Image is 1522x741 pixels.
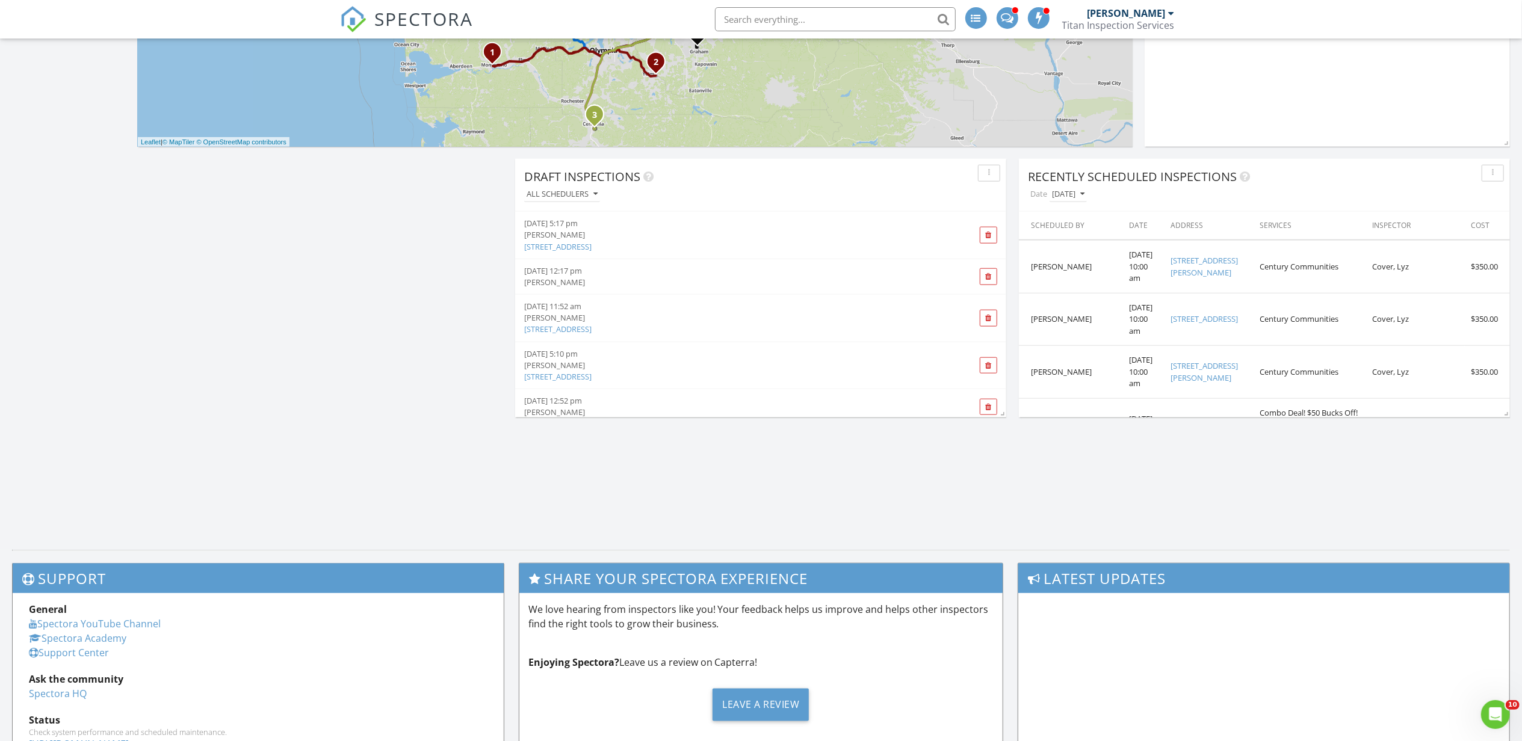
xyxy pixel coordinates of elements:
[528,602,994,631] p: We love hearing from inspectors like you! Your feedback helps us improve and helps other inspecto...
[524,348,918,360] div: [DATE] 5:10 pm
[524,348,918,383] a: [DATE] 5:10 pm [PERSON_NAME] [STREET_ADDRESS]
[524,277,918,288] div: [PERSON_NAME]
[1465,398,1510,451] td: $640.00
[1050,186,1087,203] button: [DATE]
[524,407,918,418] div: [PERSON_NAME]
[162,138,195,146] a: © MapTiler
[1254,398,1367,451] td: Combo Deal! $50 Bucks Off! (Recommended Inspection and Sewer Scope)
[528,656,619,669] strong: Enjoying Spectora?
[29,603,67,616] strong: General
[13,564,504,593] h3: Support
[29,632,126,645] a: Spectora Academy
[1019,240,1124,293] td: [PERSON_NAME]
[29,713,487,727] div: Status
[592,111,597,120] i: 3
[654,58,658,67] i: 2
[1019,212,1124,240] th: Scheduled By
[1018,564,1509,593] h3: Latest Updates
[715,7,956,31] input: Search everything...
[698,33,705,40] div: 10720 Eustis Hunt Rd E, Graham WA 98338
[1481,700,1510,729] iframe: Intercom live chat
[1171,313,1238,324] a: [STREET_ADDRESS]
[29,687,87,700] a: Spectora HQ
[1254,212,1367,240] th: Services
[524,301,918,312] div: [DATE] 11:52 am
[375,6,474,31] span: SPECTORA
[524,324,592,334] a: [STREET_ADDRESS]
[1019,398,1124,451] td: [PERSON_NAME]
[528,679,994,730] a: Leave a Review
[524,186,600,203] button: All schedulers
[524,395,918,407] div: [DATE] 12:52 pm
[1254,293,1367,346] td: Century Communities
[1366,293,1465,346] td: Cover, Lyz
[29,672,487,686] div: Ask the community
[1171,360,1238,383] a: [STREET_ADDRESS][PERSON_NAME]
[524,218,918,229] div: [DATE] 5:17 pm
[595,114,602,121] div: 1425 Salzer Crk Dr, Centralia, WA 98531
[1366,240,1465,293] td: Cover, Lyz
[1171,255,1238,278] a: [STREET_ADDRESS][PERSON_NAME]
[524,168,640,185] span: Draft Inspections
[524,265,918,277] div: [DATE] 12:17 pm
[138,137,289,147] div: |
[1366,346,1465,399] td: Cover, Lyz
[524,241,592,252] a: [STREET_ADDRESS]
[524,229,918,241] div: [PERSON_NAME]
[1087,7,1166,19] div: [PERSON_NAME]
[1465,240,1510,293] td: $350.00
[519,564,1003,593] h3: Share Your Spectora Experience
[1165,212,1254,240] th: Address
[1019,293,1124,346] td: [PERSON_NAME]
[1052,190,1084,198] div: [DATE]
[524,265,918,288] a: [DATE] 12:17 pm [PERSON_NAME]
[340,16,474,42] a: SPECTORA
[29,617,161,630] a: Spectora YouTube Channel
[1465,212,1510,240] th: Cost
[656,61,663,69] div: 35604 WA-507, McKenna, WA 98558
[492,52,500,59] div: 847 W Marcy Ave, Montesano, WA 98563
[340,6,367,32] img: The Best Home Inspection Software - Spectora
[1465,293,1510,346] td: $350.00
[1019,346,1124,399] td: [PERSON_NAME]
[1124,240,1165,293] td: [DATE] 10:00 am
[29,727,487,737] div: Check system performance and scheduled maintenance.
[524,301,918,336] a: [DATE] 11:52 am [PERSON_NAME] [STREET_ADDRESS]
[1366,212,1465,240] th: Inspector
[1124,398,1165,451] td: [DATE] 1:00 pm
[528,655,994,669] p: Leave us a review on Capterra!
[29,646,109,659] a: Support Center
[1124,293,1165,346] td: [DATE] 10:00 am
[524,371,592,382] a: [STREET_ADDRESS]
[1062,19,1175,31] div: Titan Inspection Services
[1366,398,1465,451] td: [PERSON_NAME]
[1506,700,1520,710] span: 10
[524,360,918,371] div: [PERSON_NAME]
[1124,346,1165,399] td: [DATE] 10:00 am
[1124,212,1165,240] th: Date
[1254,346,1367,399] td: Century Communities
[141,138,161,146] a: Leaflet
[197,138,286,146] a: © OpenStreetMap contributors
[524,312,918,324] div: [PERSON_NAME]
[490,49,495,57] i: 1
[524,218,918,253] a: [DATE] 5:17 pm [PERSON_NAME] [STREET_ADDRESS]
[1028,168,1237,185] span: Recently Scheduled Inspections
[1465,346,1510,399] td: $350.00
[524,395,918,418] a: [DATE] 12:52 pm [PERSON_NAME]
[1028,186,1050,202] label: Date
[527,190,598,198] div: All schedulers
[1254,240,1367,293] td: Century Communities
[713,689,809,721] div: Leave a Review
